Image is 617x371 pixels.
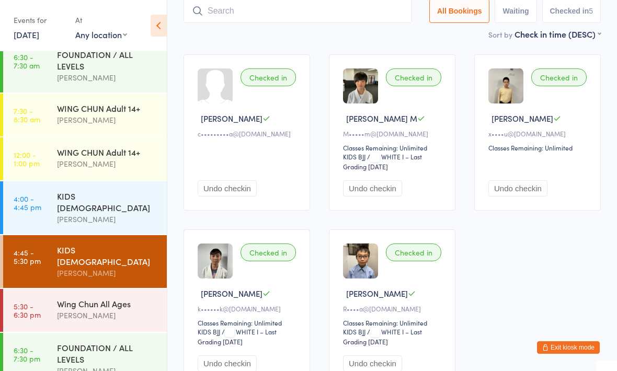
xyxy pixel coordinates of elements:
[57,342,158,365] div: FOUNDATION / ALL LEVELS
[346,113,417,124] span: [PERSON_NAME] M
[492,113,553,124] span: [PERSON_NAME]
[343,304,444,313] div: R••••a@[DOMAIN_NAME]
[198,244,233,279] img: image1754468947.png
[343,152,365,161] div: KIDS BJJ
[14,29,39,40] a: [DATE]
[57,72,158,84] div: [PERSON_NAME]
[14,107,40,123] time: 7:30 - 8:30 am
[57,309,158,321] div: [PERSON_NAME]
[57,114,158,126] div: [PERSON_NAME]
[14,248,41,265] time: 4:45 - 5:30 pm
[57,158,158,170] div: [PERSON_NAME]
[201,288,262,299] span: [PERSON_NAME]
[531,68,587,86] div: Checked in
[57,244,158,267] div: KIDS [DEMOGRAPHIC_DATA]
[14,11,65,29] div: Events for
[386,68,441,86] div: Checked in
[57,190,158,213] div: KIDS [DEMOGRAPHIC_DATA]
[75,29,127,40] div: Any location
[14,53,40,69] time: 6:30 - 7:30 am
[3,94,167,136] a: 7:30 -8:30 amWING CHUN Adult 14+[PERSON_NAME]
[57,146,158,158] div: WING CHUN Adult 14+
[488,29,512,40] label: Sort by
[343,68,378,103] img: image1756706386.png
[488,68,523,103] img: image1754468832.png
[198,318,299,327] div: Classes Remaining: Unlimited
[346,288,408,299] span: [PERSON_NAME]
[343,143,444,152] div: Classes Remaining: Unlimited
[3,235,167,288] a: 4:45 -5:30 pmKIDS [DEMOGRAPHIC_DATA][PERSON_NAME]
[14,150,40,167] time: 12:00 - 1:00 pm
[75,11,127,29] div: At
[343,129,444,138] div: M•••••m@[DOMAIN_NAME]
[343,180,402,196] button: Undo checkin
[201,113,262,124] span: [PERSON_NAME]
[57,49,158,72] div: FOUNDATION / ALL LEVELS
[3,40,167,92] a: 6:30 -7:30 amFOUNDATION / ALL LEVELS[PERSON_NAME]
[57,213,158,225] div: [PERSON_NAME]
[343,327,365,336] div: KIDS BJJ
[343,318,444,327] div: Classes Remaining: Unlimited
[198,304,299,313] div: k••••••k@[DOMAIN_NAME]
[488,129,590,138] div: x••••u@[DOMAIN_NAME]
[589,7,593,15] div: 5
[14,194,41,211] time: 4:00 - 4:45 pm
[515,28,601,40] div: Check in time (DESC)
[488,180,547,196] button: Undo checkin
[241,68,296,86] div: Checked in
[57,102,158,114] div: WING CHUN Adult 14+
[14,346,40,363] time: 6:30 - 7:30 pm
[537,341,600,354] button: Exit kiosk mode
[488,143,590,152] div: Classes Remaining: Unlimited
[386,244,441,261] div: Checked in
[198,327,220,336] div: KIDS BJJ
[57,298,158,309] div: Wing Chun All Ages
[241,244,296,261] div: Checked in
[3,289,167,332] a: 5:30 -6:30 pmWing Chun All Ages[PERSON_NAME]
[343,244,378,279] img: image1754468885.png
[3,137,167,180] a: 12:00 -1:00 pmWING CHUN Adult 14+[PERSON_NAME]
[198,180,257,196] button: Undo checkin
[14,302,41,319] time: 5:30 - 6:30 pm
[57,267,158,279] div: [PERSON_NAME]
[198,129,299,138] div: c•••••••••a@[DOMAIN_NAME]
[3,181,167,234] a: 4:00 -4:45 pmKIDS [DEMOGRAPHIC_DATA][PERSON_NAME]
